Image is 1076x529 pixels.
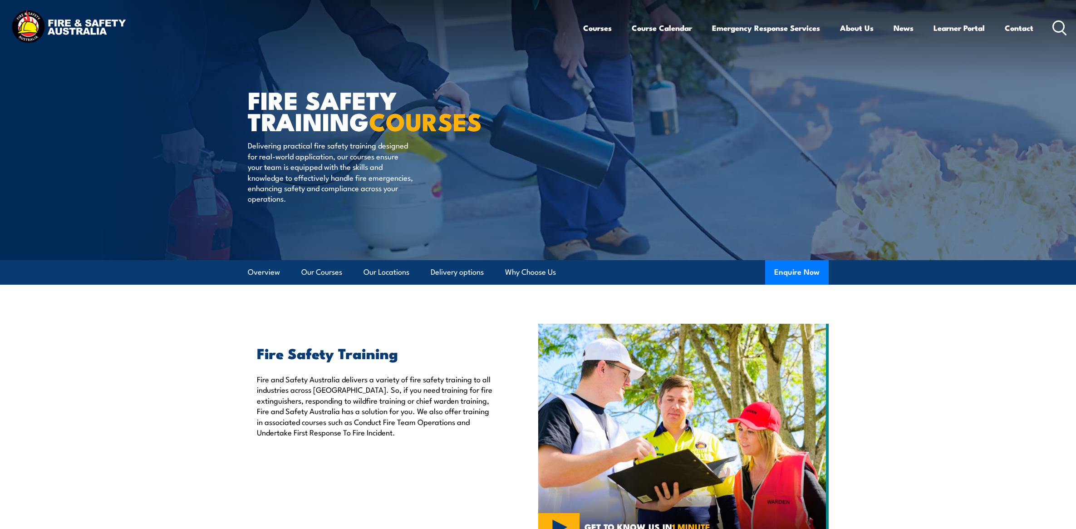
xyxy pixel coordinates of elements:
[301,260,342,284] a: Our Courses
[583,16,612,40] a: Courses
[248,140,413,203] p: Delivering practical fire safety training designed for real-world application, our courses ensure...
[257,346,496,359] h2: Fire Safety Training
[369,102,482,139] strong: COURSES
[840,16,874,40] a: About Us
[632,16,692,40] a: Course Calendar
[364,260,409,284] a: Our Locations
[248,89,472,131] h1: FIRE SAFETY TRAINING
[765,260,829,285] button: Enquire Now
[505,260,556,284] a: Why Choose Us
[894,16,914,40] a: News
[257,374,496,437] p: Fire and Safety Australia delivers a variety of fire safety training to all industries across [GE...
[431,260,484,284] a: Delivery options
[934,16,985,40] a: Learner Portal
[248,260,280,284] a: Overview
[712,16,820,40] a: Emergency Response Services
[1005,16,1033,40] a: Contact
